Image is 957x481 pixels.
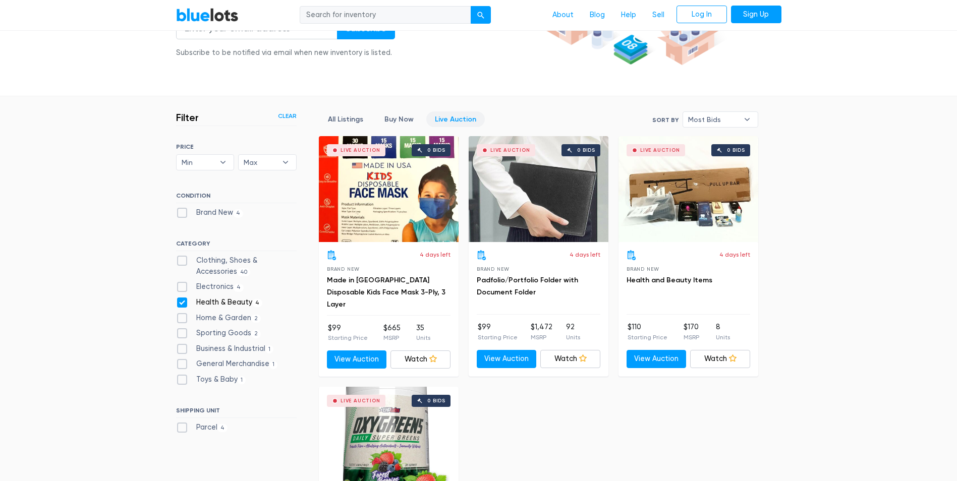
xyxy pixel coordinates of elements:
div: 0 bids [427,148,445,153]
span: 4 [233,209,244,217]
a: Watch [540,350,600,368]
h6: PRICE [176,143,297,150]
a: Buy Now [376,111,422,127]
a: Live Auction [426,111,485,127]
a: Blog [582,6,613,25]
div: Live Auction [341,148,380,153]
li: $1,472 [531,322,552,342]
a: Made in [GEOGRAPHIC_DATA] Disposable Kids Face Mask 3-Ply, 3 Layer [327,276,445,309]
a: Sign Up [731,6,781,24]
a: Live Auction 0 bids [319,136,459,242]
a: Help [613,6,644,25]
a: Watch [690,350,750,368]
label: Clothing, Shoes & Accessories [176,255,297,277]
h6: CONDITION [176,192,297,203]
li: $99 [328,323,368,343]
span: 2 [251,330,261,338]
a: BlueLots [176,8,239,22]
label: Home & Garden [176,313,261,324]
div: Live Auction [341,398,380,403]
p: Starting Price [328,333,368,342]
a: Log In [677,6,727,24]
p: 4 days left [420,250,451,259]
label: General Merchandise [176,358,278,370]
p: 4 days left [719,250,750,259]
div: 0 bids [727,148,745,153]
h6: CATEGORY [176,240,297,251]
input: Search for inventory [300,6,471,24]
span: Brand New [477,266,510,272]
a: Health and Beauty Items [627,276,712,284]
a: Live Auction 0 bids [618,136,758,242]
div: Live Auction [490,148,530,153]
a: View Auction [477,350,537,368]
p: MSRP [383,333,401,342]
span: 1 [269,361,278,369]
label: Health & Beauty [176,297,263,308]
li: $665 [383,323,401,343]
a: Sell [644,6,672,25]
b: ▾ [275,155,296,170]
a: Watch [390,350,451,369]
li: 8 [716,322,730,342]
label: Business & Industrial [176,343,274,354]
span: 1 [238,376,246,384]
p: 4 days left [570,250,600,259]
label: Parcel [176,422,228,433]
label: Brand New [176,207,244,218]
span: Min [182,155,215,170]
span: 40 [237,268,251,276]
span: 4 [252,299,263,307]
p: Starting Price [628,333,667,342]
span: 4 [217,424,228,432]
b: ▾ [212,155,234,170]
span: Brand New [627,266,659,272]
a: All Listings [319,111,372,127]
label: Toys & Baby [176,374,246,385]
a: View Auction [627,350,687,368]
li: $110 [628,322,667,342]
p: Units [566,333,580,342]
li: $99 [478,322,518,342]
h3: Filter [176,111,199,124]
a: Live Auction 0 bids [469,136,608,242]
li: 92 [566,322,580,342]
label: Electronics [176,281,244,292]
span: Most Bids [688,112,739,127]
a: View Auction [327,350,387,369]
p: Units [416,333,430,342]
label: Sporting Goods [176,328,261,339]
a: Padfolio/Portfolio Folder with Document Folder [477,276,578,296]
span: 1 [265,345,274,353]
p: Starting Price [478,333,518,342]
label: Sort By [652,115,679,125]
div: Live Auction [640,148,680,153]
div: Subscribe to be notified via email when new inventory is listed. [176,47,395,58]
b: ▾ [737,112,758,127]
span: 2 [251,315,261,323]
p: MSRP [684,333,699,342]
span: 4 [234,284,244,292]
span: Max [244,155,277,170]
a: About [544,6,582,25]
a: Clear [278,111,297,121]
div: 0 bids [577,148,595,153]
div: 0 bids [427,398,445,403]
li: $170 [684,322,699,342]
p: Units [716,333,730,342]
span: Brand New [327,266,360,272]
h6: SHIPPING UNIT [176,407,297,418]
p: MSRP [531,333,552,342]
li: 35 [416,323,430,343]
